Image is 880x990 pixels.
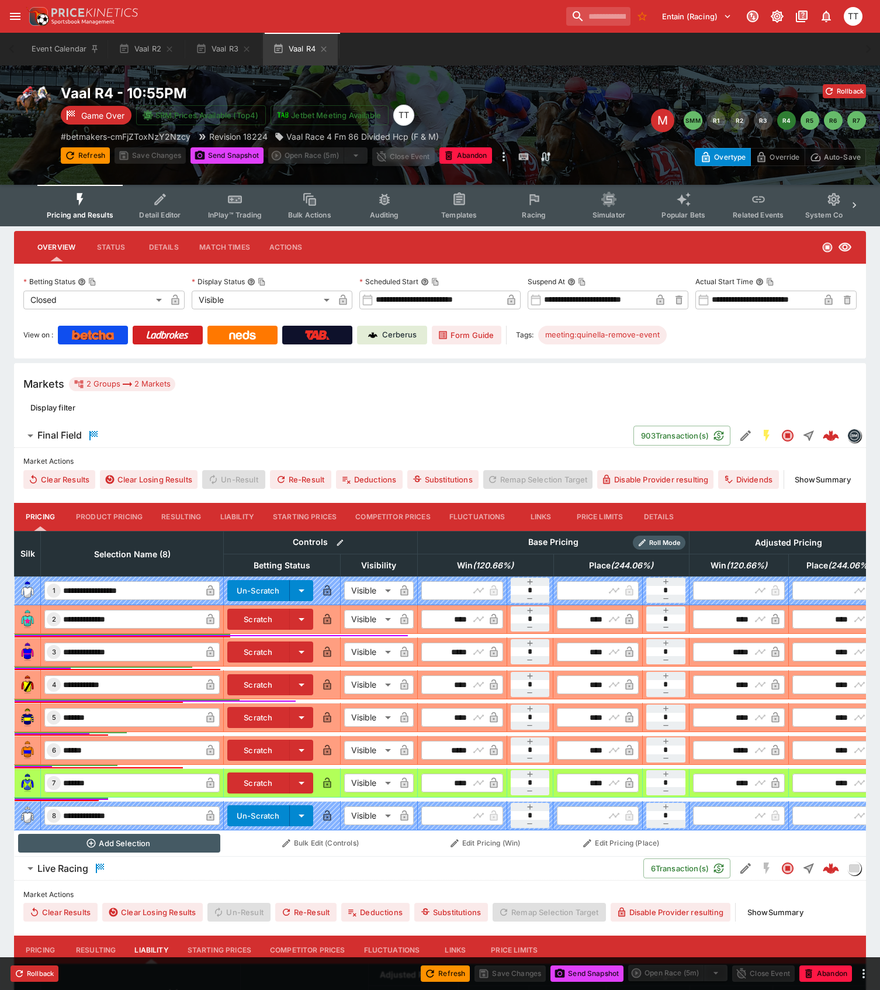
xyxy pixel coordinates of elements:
button: Disable Provider resulting [597,470,713,489]
em: ( 244.06 %) [828,558,871,572]
button: Links [515,503,567,531]
button: Substitutions [407,470,479,489]
button: R7 [847,111,866,130]
button: Pricing [14,503,67,531]
button: Copy To Clipboard [431,278,439,286]
button: SGM Enabled [756,425,777,446]
h6: Live Racing [37,863,88,875]
div: Visible [192,291,334,309]
button: Product Pricing [67,503,152,531]
input: search [566,7,630,26]
button: Closed [777,425,798,446]
nav: pagination navigation [684,111,866,130]
div: split button [628,965,727,981]
button: R1 [707,111,726,130]
div: 2 Groups 2 Markets [74,377,171,391]
img: Sportsbook Management [51,19,115,25]
button: R4 [777,111,796,130]
p: Actual Start Time [695,277,753,287]
div: Visible [344,741,395,760]
button: Betting StatusCopy To Clipboard [78,278,86,286]
img: Ladbrokes [146,330,189,340]
button: Suspend AtCopy To Clipboard [567,278,576,286]
button: Send Snapshot [190,147,264,164]
button: 903Transaction(s) [633,426,730,446]
button: Starting Prices [264,503,346,531]
p: Overtype [714,151,746,163]
span: Racing [522,211,546,219]
div: liveracing [847,861,861,875]
button: Documentation [791,6,812,27]
img: PriceKinetics [51,8,138,17]
button: Links [429,936,481,964]
button: Rollback [823,84,866,98]
button: Scratch [227,674,290,695]
div: Visible [344,643,395,661]
p: Betting Status [23,277,75,287]
button: Jetbet Meeting Available [271,105,389,125]
button: Details [632,503,685,531]
a: aa30fab7-f2fd-4c02-a7e4-70358b24af7c [819,424,843,447]
button: Competitor Prices [346,503,440,531]
button: Dividends [718,470,779,489]
span: Re-Result [275,903,337,922]
em: ( 244.06 %) [611,558,653,572]
label: Tags: [516,326,533,344]
button: Bulk Edit (Controls) [227,834,414,853]
button: Live Racing [14,857,643,880]
button: Fluctuations [355,936,429,964]
button: Match Times [190,233,259,261]
button: Refresh [421,965,470,982]
h2: Copy To Clipboard [61,84,531,102]
a: Form Guide [432,326,501,344]
button: R6 [824,111,843,130]
div: betmakers [847,429,861,443]
span: Auditing [370,211,399,219]
span: Selection Name (8) [81,547,183,561]
p: Suspend At [528,277,565,287]
svg: Closed [781,861,795,875]
span: 5 [50,713,58,722]
button: Un-Scratch [227,580,290,601]
label: Market Actions [23,453,857,470]
p: Auto-Save [824,151,861,163]
button: ShowSummary [789,470,857,489]
div: aa30fab7-f2fd-4c02-a7e4-70358b24af7c [823,427,839,444]
a: Cerberus [357,326,427,344]
button: Edit Pricing (Place) [557,834,686,853]
div: Betting Target: cerberus [538,326,667,344]
div: Tala Taufale [844,7,862,26]
span: Templates [441,211,477,219]
div: Event type filters [37,185,843,226]
span: 3 [50,648,58,656]
button: Scratch [227,641,290,663]
button: Actual Start TimeCopy To Clipboard [756,278,764,286]
button: SMM [684,111,702,130]
button: open drawer [5,6,26,27]
div: Tala Taufale [393,105,414,126]
button: R3 [754,111,772,130]
em: ( 120.66 %) [726,558,767,572]
button: Starting Prices [178,936,261,964]
button: SRM Prices Available (Top4) [136,105,266,125]
div: Vaal Race 4 Fm 86 Divided Hcp (F & M) [275,130,439,143]
button: Details [137,233,190,261]
p: Revision 18224 [209,130,268,143]
div: Show/hide Price Roll mode configuration. [633,536,685,550]
button: more [857,967,871,981]
button: No Bookmarks [633,7,652,26]
button: Status [85,233,137,261]
button: Select Tenant [655,7,739,26]
img: horse_racing.png [14,84,51,122]
button: Override [750,148,805,166]
button: Add Selection [18,834,220,853]
button: Copy To Clipboard [258,278,266,286]
button: Deductions [336,470,402,489]
button: Scheduled StartCopy To Clipboard [421,278,429,286]
button: Fluctuations [440,503,515,531]
button: Rollback [11,965,58,982]
span: Un-Result [202,470,265,489]
img: runner 7 [18,774,37,792]
button: Vaal R3 [186,33,261,65]
button: Resulting [152,503,210,531]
